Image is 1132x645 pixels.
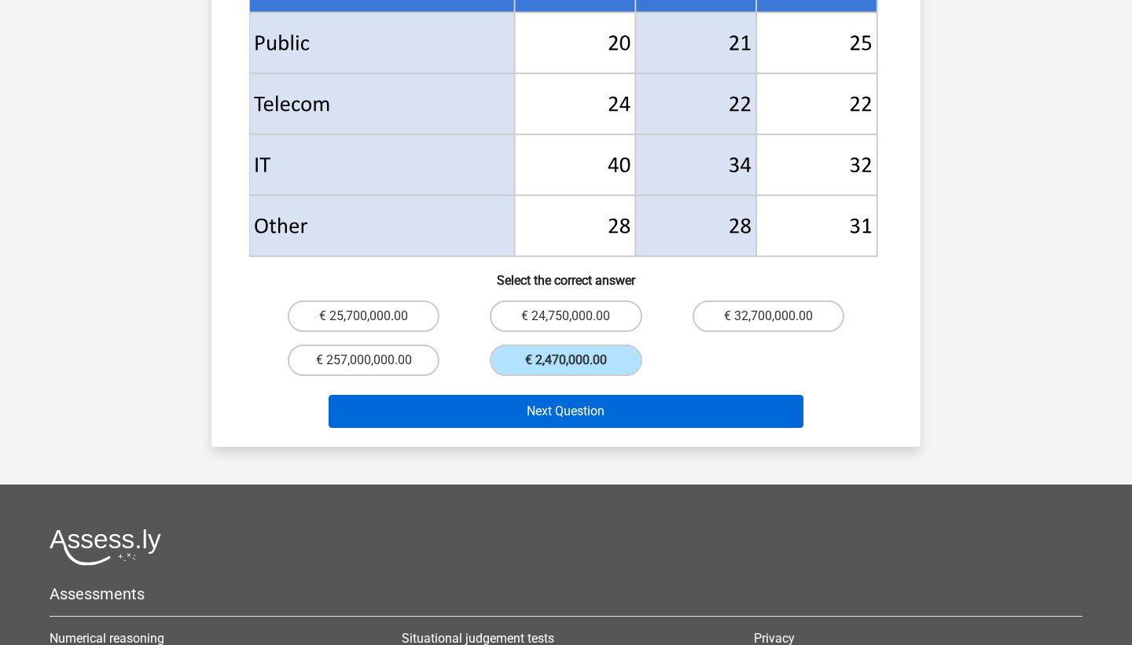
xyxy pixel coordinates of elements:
label: € 2,470,000.00 [490,345,641,376]
button: Next Question [329,395,804,428]
label: € 25,700,000.00 [288,300,439,332]
h5: Assessments [50,584,1082,603]
label: € 32,700,000.00 [693,300,844,332]
label: € 24,750,000.00 [490,300,641,332]
label: € 257,000,000.00 [288,345,439,376]
h6: Select the correct answer [237,260,895,288]
img: Assessly logo [50,529,161,566]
